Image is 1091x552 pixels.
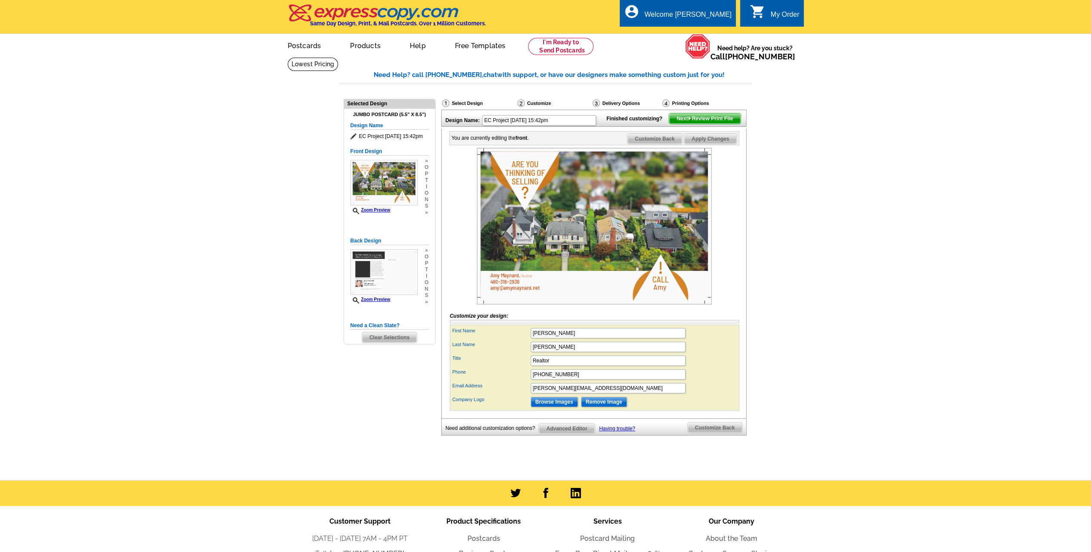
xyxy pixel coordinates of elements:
label: Last Name [452,341,530,348]
h5: Back Design [350,237,429,245]
label: Email Address [452,382,530,389]
div: Printing Options [661,99,738,107]
span: Next Review Print File [669,113,740,124]
a: Products [336,35,394,55]
a: Postcards [274,35,335,55]
div: Selected Design [344,99,435,107]
span: p [424,171,428,177]
span: t [424,177,428,184]
span: » [424,247,428,254]
i: Customize your design: [450,313,508,319]
a: Same Day Design, Print, & Mail Postcards. Over 1 Million Customers. [288,10,486,27]
a: Zoom Preview [350,208,390,212]
span: Clear Selections [362,332,417,343]
img: Select Design [442,99,449,107]
div: Welcome [PERSON_NAME] [645,11,731,23]
a: Postcards [467,534,500,543]
div: My Order [771,11,799,23]
img: Delivery Options [593,99,600,107]
input: Browse Images [531,397,578,407]
img: Z18898375_00001_1.jpg [477,148,712,304]
span: » [424,209,428,216]
span: Product Specifications [446,517,521,525]
i: account_circle [624,4,639,19]
input: Remove Image [581,397,627,407]
span: s [424,203,428,209]
span: o [424,190,428,196]
span: Apply Changes [684,134,736,144]
span: Customize Back [627,134,682,144]
span: chat [483,71,497,79]
a: Free Templates [441,35,519,55]
b: front [516,135,527,141]
span: o [424,279,428,286]
span: o [424,254,428,260]
iframe: LiveChat chat widget [919,352,1091,552]
img: Customize [517,99,525,107]
img: Z18898375_00001_1.jpg [350,160,418,205]
label: Company Logo [452,396,530,403]
h5: Front Design [350,147,429,156]
strong: Finished customizing? [606,116,667,122]
img: Printing Options & Summary [662,99,670,107]
a: Advanced Editor [538,423,595,434]
span: Advanced Editor [539,423,594,434]
span: n [424,286,428,292]
div: Need Help? call [PHONE_NUMBER], with support, or have our designers make something custom just fo... [374,70,752,80]
a: Help [396,35,439,55]
a: Zoom Preview [350,297,390,302]
a: shopping_cart My Order [750,9,799,20]
div: You are currently editing the . [452,134,529,142]
label: Phone [452,368,530,376]
span: s [424,292,428,299]
a: Having trouble? [599,426,635,432]
a: [PHONE_NUMBER] [725,52,795,61]
span: » [424,158,428,164]
a: About the Team [706,534,757,543]
span: n [424,196,428,203]
li: [DATE] - [DATE] 7AM - 4PM PT [298,534,422,544]
span: o [424,164,428,171]
div: Select Design [441,99,516,110]
label: Title [452,355,530,362]
span: Customize Back [688,423,742,433]
span: p [424,260,428,267]
h4: Same Day Design, Print, & Mail Postcards. Over 1 Million Customers. [310,20,486,27]
span: i [424,273,428,279]
span: Services [593,517,622,525]
h4: Jumbo Postcard (5.5" x 8.5") [350,112,429,117]
a: Postcard Mailing [580,534,635,543]
span: Need help? Are you stuck? [710,44,799,61]
span: EC Project [DATE] 15:42pm [350,132,429,141]
span: Call [710,52,795,61]
label: First Name [452,327,530,334]
div: Delivery Options [592,99,661,107]
h5: Need a Clean Slate? [350,322,429,330]
strong: Design Name: [446,117,480,123]
div: Need additional customization options? [446,423,539,434]
img: help [685,34,710,59]
i: shopping_cart [750,4,765,19]
span: Customer Support [329,517,390,525]
span: i [424,184,428,190]
h5: Design Name [350,122,429,130]
div: Customize [516,99,592,110]
img: Z18898375_00001_2.jpg [350,249,418,295]
span: » [424,299,428,305]
img: button-next-arrow-white.png [688,117,691,120]
span: Our Company [709,517,754,525]
span: t [424,267,428,273]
